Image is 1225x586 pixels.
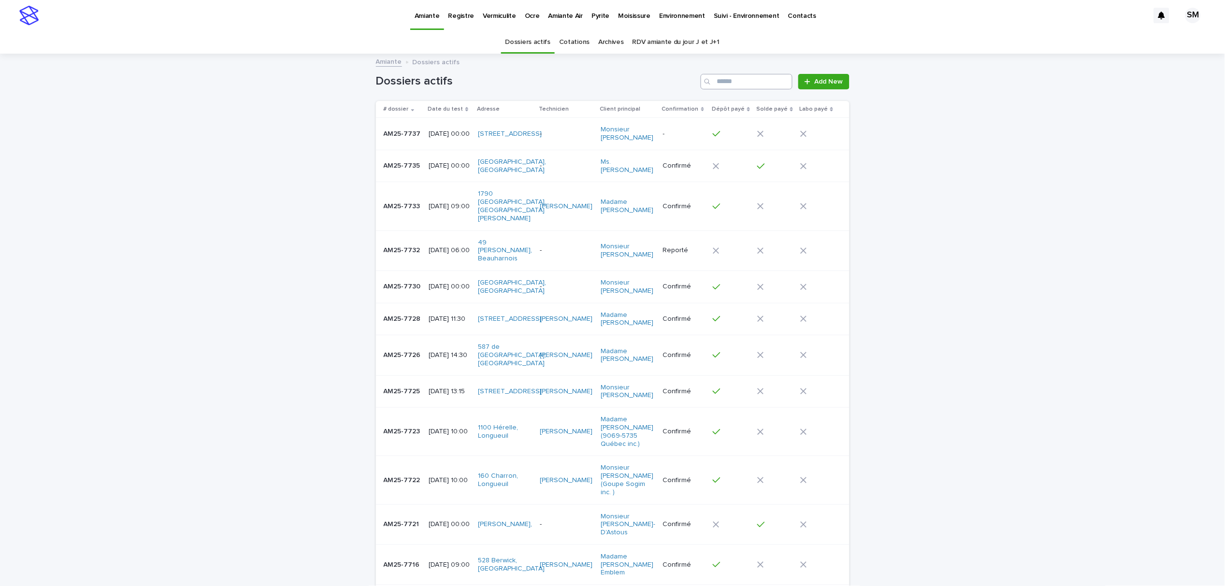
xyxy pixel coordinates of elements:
p: [DATE] 09:00 [429,561,470,569]
tr: AM25-7723AM25-7723 [DATE] 10:001100 Hérelle, Longueuil [PERSON_NAME] Madame [PERSON_NAME] (9069-5... [376,408,850,456]
p: AM25-7723 [384,426,422,436]
a: Dossiers actifs [505,31,550,54]
p: Confirmé [663,202,706,211]
a: Monsieur [PERSON_NAME] [601,384,654,400]
input: Search [701,74,793,89]
p: AM25-7716 [384,559,422,569]
a: Monsieur [PERSON_NAME] [601,126,654,142]
p: [DATE] 14:30 [429,351,470,359]
p: - [540,520,593,529]
a: 587 de [GEOGRAPHIC_DATA], [GEOGRAPHIC_DATA] [478,343,546,367]
a: Archives [598,31,624,54]
div: SM [1185,8,1201,23]
p: Confirmé [663,520,706,529]
a: [GEOGRAPHIC_DATA], [GEOGRAPHIC_DATA] [478,158,546,174]
p: [DATE] 13:15 [429,387,470,396]
h1: Dossiers actifs [376,74,697,88]
a: Monsieur [PERSON_NAME] (Goupe Sogim inc. ) [601,464,654,496]
a: 49 [PERSON_NAME], Beauharnois [478,239,532,263]
a: [PERSON_NAME] [540,476,592,485]
p: Labo payé [799,104,828,114]
p: AM25-7735 [384,160,422,170]
p: Adresse [477,104,500,114]
p: [DATE] 11:30 [429,315,470,323]
p: - [540,246,593,255]
p: AM25-7725 [384,386,422,396]
p: Dossiers actifs [413,56,460,67]
a: [PERSON_NAME], [478,520,532,529]
img: stacker-logo-s-only.png [19,6,39,25]
a: [PERSON_NAME] [540,351,592,359]
a: 160 Charron, Longueuil [478,472,532,488]
a: Madame [PERSON_NAME] (9069-5735 Québec inc.) [601,415,654,448]
tr: AM25-7721AM25-7721 [DATE] 00:00[PERSON_NAME], -Monsieur [PERSON_NAME]-D'Astous Confirmé [376,504,850,544]
p: Confirmé [663,387,706,396]
a: Monsieur [PERSON_NAME]-D'Astous [601,513,655,537]
p: Confirmation [662,104,699,114]
p: [DATE] 10:00 [429,428,470,436]
a: Madame [PERSON_NAME] [601,311,654,328]
tr: AM25-7725AM25-7725 [DATE] 13:15[STREET_ADDRESS] [PERSON_NAME] Monsieur [PERSON_NAME] Confirmé [376,375,850,408]
a: [PERSON_NAME] [540,315,592,323]
p: Confirmé [663,283,706,291]
p: AM25-7737 [384,128,423,138]
a: [STREET_ADDRESS] [478,315,542,323]
p: AM25-7730 [384,281,423,291]
a: [PERSON_NAME] [540,428,592,436]
p: AM25-7728 [384,313,423,323]
p: - [540,130,593,138]
a: Add New [798,74,849,89]
tr: AM25-7722AM25-7722 [DATE] 10:00160 Charron, Longueuil [PERSON_NAME] Monsieur [PERSON_NAME] (Goupe... [376,456,850,504]
p: Confirmé [663,315,706,323]
p: Reporté [663,246,706,255]
p: Dépôt payé [712,104,745,114]
a: 1790 [GEOGRAPHIC_DATA], [GEOGRAPHIC_DATA][PERSON_NAME] [478,190,546,222]
tr: AM25-7726AM25-7726 [DATE] 14:30587 de [GEOGRAPHIC_DATA], [GEOGRAPHIC_DATA] [PERSON_NAME] Madame [... [376,335,850,375]
tr: AM25-7728AM25-7728 [DATE] 11:30[STREET_ADDRESS] [PERSON_NAME] Madame [PERSON_NAME] Confirmé [376,303,850,335]
p: AM25-7726 [384,349,423,359]
a: 528 Berwick, [GEOGRAPHIC_DATA] [478,557,545,573]
p: [DATE] 10:00 [429,476,470,485]
tr: AM25-7737AM25-7737 [DATE] 00:00[STREET_ADDRESS] -Monsieur [PERSON_NAME] - [376,118,850,150]
p: [DATE] 00:00 [429,520,470,529]
p: [DATE] 06:00 [429,246,470,255]
a: [PERSON_NAME] [540,561,592,569]
a: [STREET_ADDRESS] [478,130,542,138]
a: Monsieur [PERSON_NAME] [601,279,654,295]
p: Confirmé [663,476,706,485]
p: Confirmé [663,162,706,170]
p: # dossier [384,104,409,114]
a: [GEOGRAPHIC_DATA], [GEOGRAPHIC_DATA] [478,279,546,295]
a: [PERSON_NAME] [540,202,592,211]
p: - [663,130,706,138]
tr: AM25-7730AM25-7730 [DATE] 00:00[GEOGRAPHIC_DATA], [GEOGRAPHIC_DATA] -Monsieur [PERSON_NAME] Confirmé [376,271,850,303]
p: AM25-7732 [384,244,422,255]
tr: AM25-7735AM25-7735 [DATE] 00:00[GEOGRAPHIC_DATA], [GEOGRAPHIC_DATA] -Ms. [PERSON_NAME] Confirmé [376,150,850,182]
p: [DATE] 00:00 [429,283,470,291]
p: Confirmé [663,428,706,436]
p: [DATE] 00:00 [429,130,470,138]
a: Monsieur [PERSON_NAME] [601,243,654,259]
p: Confirmé [663,351,706,359]
a: Madame [PERSON_NAME] [601,198,654,214]
p: Confirmé [663,561,706,569]
a: RDV amiante du jour J et J+1 [633,31,720,54]
p: [DATE] 00:00 [429,162,470,170]
tr: AM25-7716AM25-7716 [DATE] 09:00528 Berwick, [GEOGRAPHIC_DATA] [PERSON_NAME] Madame [PERSON_NAME] ... [376,544,850,585]
a: Amiante [376,56,402,67]
p: [DATE] 09:00 [429,202,470,211]
p: - [540,283,593,291]
a: Madame [PERSON_NAME] Emblem [601,553,654,577]
p: AM25-7721 [384,518,421,529]
a: Madame [PERSON_NAME] [601,347,654,364]
p: Solde payé [756,104,788,114]
span: Add New [815,78,843,85]
a: Ms. [PERSON_NAME] [601,158,654,174]
p: - [540,162,593,170]
tr: AM25-7733AM25-7733 [DATE] 09:001790 [GEOGRAPHIC_DATA], [GEOGRAPHIC_DATA][PERSON_NAME] [PERSON_NAM... [376,182,850,230]
a: 1100 Hérelle, Longueuil [478,424,532,440]
p: Technicien [539,104,569,114]
p: AM25-7733 [384,200,422,211]
p: Client principal [600,104,640,114]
